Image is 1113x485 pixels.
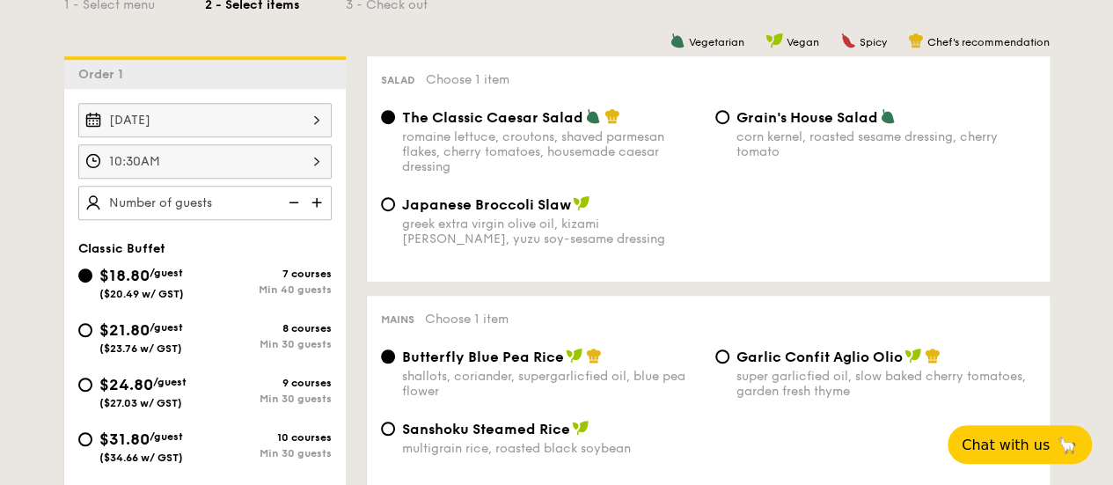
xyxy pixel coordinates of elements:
[150,321,183,334] span: /guest
[860,36,887,48] span: Spicy
[205,283,332,296] div: Min 40 guests
[99,288,184,300] span: ($20.49 w/ GST)
[78,323,92,337] input: $21.80/guest($23.76 w/ GST)8 coursesMin 30 guests
[99,397,182,409] span: ($27.03 w/ GST)
[689,36,744,48] span: Vegetarian
[925,348,941,364] img: icon-chef-hat.a58ddaea.svg
[715,110,729,124] input: Grain's House Saladcorn kernel, roasted sesame dressing, cherry tomato
[670,33,685,48] img: icon-vegetarian.fe4039eb.svg
[765,33,783,48] img: icon-vegan.f8ff3823.svg
[381,349,395,364] input: Butterfly Blue Pea Riceshallots, coriander, supergarlicfied oil, blue pea flower
[205,377,332,389] div: 9 courses
[426,72,509,87] span: Choose 1 item
[736,349,903,365] span: Garlic Confit Aglio Olio
[153,376,187,388] span: /guest
[962,437,1050,453] span: Chat with us
[78,432,92,446] input: $31.80/guest($34.66 w/ GST)10 coursesMin 30 guests
[381,197,395,211] input: Japanese Broccoli Slawgreek extra virgin olive oil, kizami [PERSON_NAME], yuzu soy-sesame dressing
[566,348,583,364] img: icon-vegan.f8ff3823.svg
[840,33,856,48] img: icon-spicy.37a8142b.svg
[205,447,332,459] div: Min 30 guests
[99,375,153,394] span: $24.80
[205,268,332,280] div: 7 courses
[78,186,332,220] input: Number of guests
[99,266,150,285] span: $18.80
[736,369,1036,399] div: super garlicfied oil, slow baked cherry tomatoes, garden fresh thyme
[205,393,332,405] div: Min 30 guests
[205,338,332,350] div: Min 30 guests
[604,108,620,124] img: icon-chef-hat.a58ddaea.svg
[78,241,165,256] span: Classic Buffet
[99,320,150,340] span: $21.80
[381,74,415,86] span: Salad
[99,430,150,449] span: $31.80
[78,103,332,137] input: Event date
[736,109,878,126] span: Grain's House Salad
[150,267,183,279] span: /guest
[787,36,819,48] span: Vegan
[279,186,305,219] img: icon-reduce.1d2dbef1.svg
[78,67,130,82] span: Order 1
[150,430,183,443] span: /guest
[381,110,395,124] input: The Classic Caesar Saladromaine lettuce, croutons, shaved parmesan flakes, cherry tomatoes, house...
[402,196,571,213] span: Japanese Broccoli Slaw
[572,420,589,436] img: icon-vegan.f8ff3823.svg
[305,186,332,219] img: icon-add.58712e84.svg
[205,322,332,334] div: 8 courses
[736,129,1036,159] div: corn kernel, roasted sesame dressing, cherry tomato
[573,195,590,211] img: icon-vegan.f8ff3823.svg
[880,108,896,124] img: icon-vegetarian.fe4039eb.svg
[78,268,92,283] input: $18.80/guest($20.49 w/ GST)7 coursesMin 40 guests
[402,369,701,399] div: shallots, coriander, supergarlicfied oil, blue pea flower
[402,349,564,365] span: Butterfly Blue Pea Rice
[904,348,922,364] img: icon-vegan.f8ff3823.svg
[99,452,183,464] span: ($34.66 w/ GST)
[948,425,1092,464] button: Chat with us🦙
[715,349,729,364] input: Garlic Confit Aglio Oliosuper garlicfied oil, slow baked cherry tomatoes, garden fresh thyme
[78,144,332,179] input: Event time
[205,431,332,444] div: 10 courses
[908,33,924,48] img: icon-chef-hat.a58ddaea.svg
[381,313,414,326] span: Mains
[927,36,1050,48] span: Chef's recommendation
[1057,435,1078,455] span: 🦙
[381,422,395,436] input: Sanshoku Steamed Ricemultigrain rice, roasted black soybean
[585,108,601,124] img: icon-vegetarian.fe4039eb.svg
[425,312,509,327] span: Choose 1 item
[402,421,570,437] span: Sanshoku Steamed Rice
[78,378,92,392] input: $24.80/guest($27.03 w/ GST)9 coursesMin 30 guests
[402,441,701,456] div: multigrain rice, roasted black soybean
[402,217,701,246] div: greek extra virgin olive oil, kizami [PERSON_NAME], yuzu soy-sesame dressing
[402,129,701,174] div: romaine lettuce, croutons, shaved parmesan flakes, cherry tomatoes, housemade caesar dressing
[99,342,182,355] span: ($23.76 w/ GST)
[402,109,583,126] span: The Classic Caesar Salad
[586,348,602,364] img: icon-chef-hat.a58ddaea.svg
